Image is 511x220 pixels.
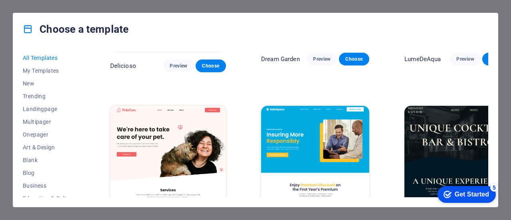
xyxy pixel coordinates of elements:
button: Business [23,179,75,192]
button: Landingpage [23,103,75,115]
span: Business [23,182,75,189]
button: Art & Design [23,141,75,154]
button: Trending [23,90,75,103]
button: Multipager [23,115,75,128]
span: Art & Design [23,144,75,151]
button: Choose [196,59,226,72]
span: Preview [313,56,331,62]
span: Preview [456,56,474,62]
span: New [23,80,75,87]
p: Delicioso [110,62,136,70]
h4: Choose a template [23,23,129,36]
span: Landingpage [23,106,75,112]
button: Preview [450,53,480,65]
span: Education & Culture [23,195,75,202]
span: Blog [23,170,75,176]
button: Preview [307,53,337,65]
button: Preview [163,59,194,72]
span: My Templates [23,67,75,74]
span: Multipager [23,119,75,125]
img: SafeSpace [261,106,369,206]
button: New [23,77,75,90]
p: Dream Garden [261,55,300,63]
button: My Templates [23,64,75,77]
span: All Templates [23,55,75,61]
button: Blank [23,154,75,166]
button: All Templates [23,52,75,64]
span: Preview [170,63,187,69]
span: Blank [23,157,75,163]
span: Onepager [23,131,75,138]
button: Education & Culture [23,192,75,205]
span: Choose [202,63,220,69]
button: Blog [23,166,75,179]
button: Choose [339,53,369,65]
div: 5 [59,2,67,10]
p: LumeDeAqua [404,55,441,63]
button: Onepager [23,128,75,141]
span: Trending [23,93,75,99]
img: Pets Care [110,106,226,213]
div: Get Started [24,9,58,16]
span: Choose [345,56,363,62]
div: Get Started 5 items remaining, 0% complete [6,4,65,21]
